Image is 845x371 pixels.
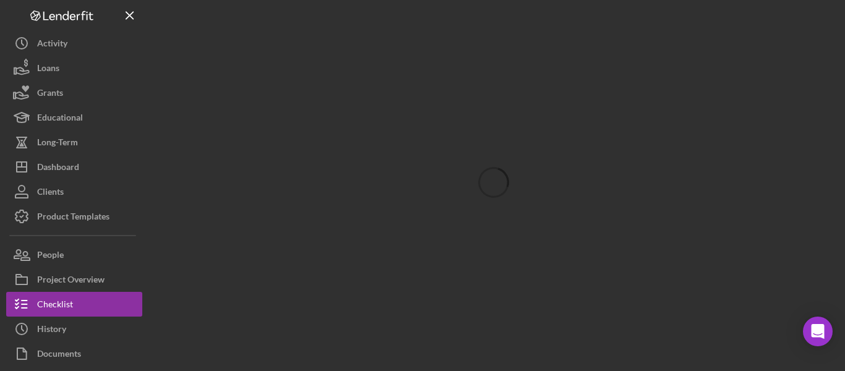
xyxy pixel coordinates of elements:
[37,242,64,270] div: People
[6,204,142,229] button: Product Templates
[37,31,67,59] div: Activity
[6,242,142,267] button: People
[37,317,66,344] div: History
[6,179,142,204] button: Clients
[6,341,142,366] button: Documents
[37,80,63,108] div: Grants
[37,341,81,369] div: Documents
[6,105,142,130] button: Educational
[37,130,78,158] div: Long-Term
[6,267,142,292] button: Project Overview
[6,155,142,179] button: Dashboard
[37,179,64,207] div: Clients
[6,130,142,155] button: Long-Term
[803,317,833,346] div: Open Intercom Messenger
[6,80,142,105] button: Grants
[37,155,79,182] div: Dashboard
[37,105,83,133] div: Educational
[37,267,105,295] div: Project Overview
[6,292,142,317] button: Checklist
[6,317,142,341] button: History
[37,56,59,83] div: Loans
[6,31,142,56] button: Activity
[37,204,109,232] div: Product Templates
[37,292,73,320] div: Checklist
[6,56,142,80] button: Loans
